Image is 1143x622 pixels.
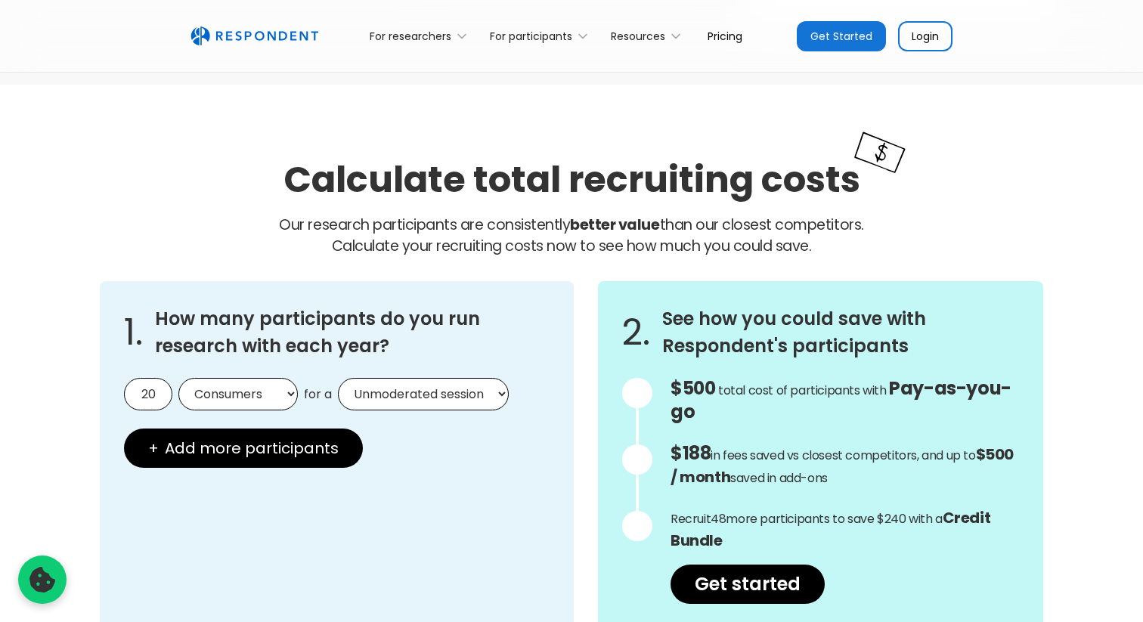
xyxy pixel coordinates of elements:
a: Login [898,21,952,51]
div: For participants [482,18,602,54]
span: Add more participants [165,441,339,456]
span: 1. [124,325,143,340]
span: $500 [671,376,715,401]
strong: $500 / month [671,444,1014,487]
h2: Calculate total recruiting costs [283,154,860,205]
button: + Add more participants [124,429,363,468]
a: Get started [671,565,825,604]
div: For researchers [370,29,451,44]
a: home [190,26,318,46]
h3: See how you could save with Respondent's participants [662,305,1019,360]
span: total cost of participants with [718,382,887,399]
strong: better value [570,215,659,235]
p: in fees saved vs closest competitors, and up to saved in add-ons [671,443,1019,489]
a: Pricing [695,18,754,54]
img: Untitled UI logotext [190,26,318,46]
div: For participants [490,29,572,44]
p: Our research participants are consistently than our closest competitors. [100,215,1043,257]
a: Get Started [797,21,886,51]
div: Resources [602,18,695,54]
span: 2. [622,325,650,340]
span: Calculate your recruiting costs now to see how much you could save. [332,236,812,256]
span: + [148,441,159,456]
span: 48 [711,510,726,528]
div: Resources [611,29,665,44]
span: $188 [671,441,711,466]
p: Recruit more participants to save $240 with a [671,507,1019,552]
span: Pay-as-you-go [671,376,1011,424]
div: For researchers [361,18,482,54]
h3: How many participants do you run research with each year? [155,305,550,360]
span: for a [304,387,332,402]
